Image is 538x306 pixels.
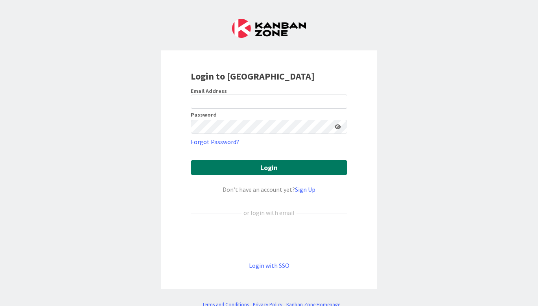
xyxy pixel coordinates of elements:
[191,112,217,117] label: Password
[191,87,227,95] label: Email Address
[241,208,297,217] div: or login with email
[191,137,239,147] a: Forgot Password?
[191,185,347,194] div: Don’t have an account yet?
[249,261,289,269] a: Login with SSO
[191,160,347,175] button: Login
[191,70,315,82] b: Login to [GEOGRAPHIC_DATA]
[295,185,315,193] a: Sign Up
[187,230,351,248] iframe: Sign in with Google Button
[232,19,306,38] img: Kanban Zone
